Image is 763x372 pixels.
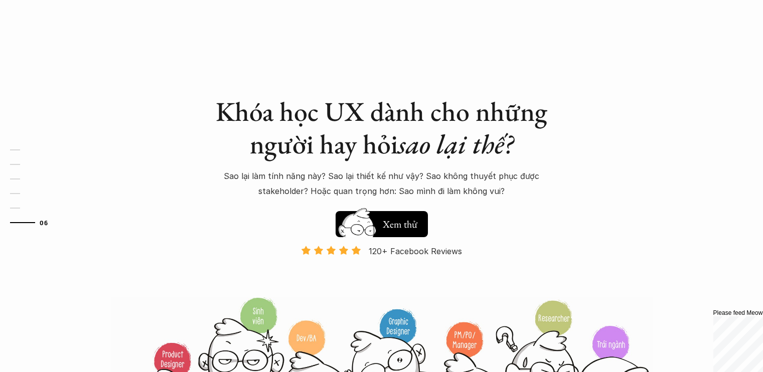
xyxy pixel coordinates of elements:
[40,219,48,226] strong: 06
[10,217,58,229] a: 06
[713,309,763,316] div: Please feed Meow
[383,217,417,231] h5: Xem thử
[336,206,428,237] a: Xem thử
[211,168,552,199] p: Sao lại làm tính năng này? Sao lại thiết kế như vậy? Sao không thuyết phục được stakeholder? Hoặc...
[206,95,557,160] h1: Khóa học UX dành cho những người hay hỏi
[292,245,471,296] a: 120+ Facebook Reviews
[369,244,462,259] p: 120+ Facebook Reviews
[398,126,513,161] em: sao lại thế?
